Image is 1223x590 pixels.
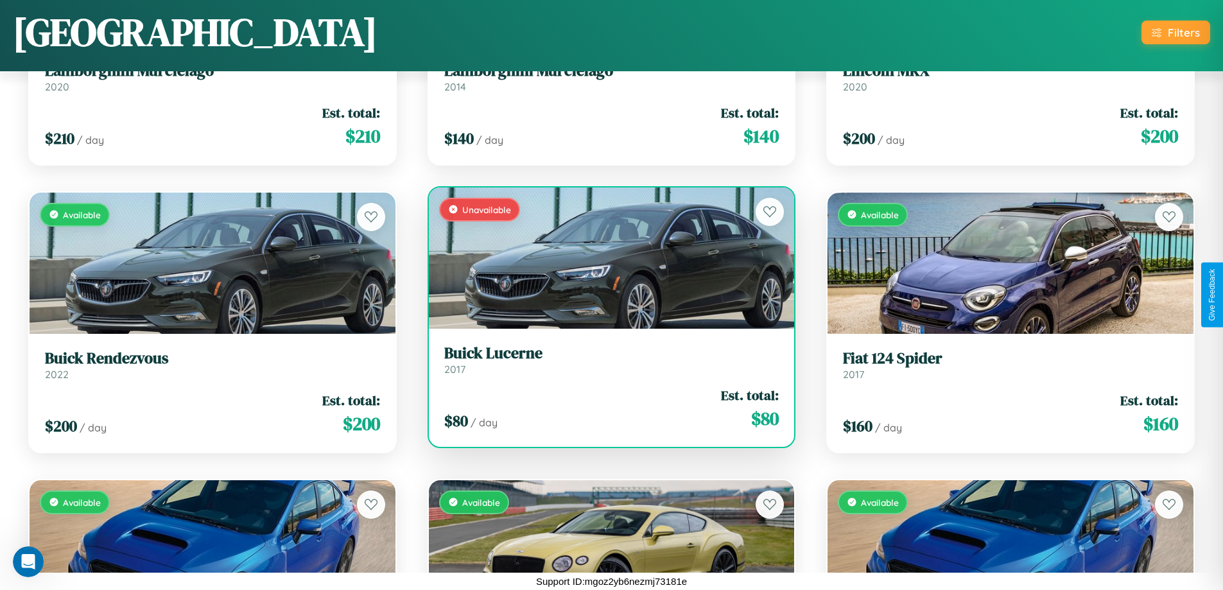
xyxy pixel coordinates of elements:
[721,103,779,122] span: Est. total:
[471,416,498,429] span: / day
[751,406,779,431] span: $ 80
[63,209,101,220] span: Available
[444,128,474,149] span: $ 140
[1141,123,1178,149] span: $ 200
[878,134,905,146] span: / day
[843,415,872,437] span: $ 160
[843,62,1178,80] h3: Lincoln MKX
[843,128,875,149] span: $ 200
[13,6,377,58] h1: [GEOGRAPHIC_DATA]
[322,391,380,410] span: Est. total:
[1143,411,1178,437] span: $ 160
[444,80,466,93] span: 2014
[45,368,69,381] span: 2022
[462,497,500,508] span: Available
[45,415,77,437] span: $ 200
[843,368,864,381] span: 2017
[1168,26,1200,39] div: Filters
[45,80,69,93] span: 2020
[45,349,380,368] h3: Buick Rendezvous
[63,497,101,508] span: Available
[444,62,779,80] h3: Lamborghini Murcielago
[322,103,380,122] span: Est. total:
[875,421,902,434] span: / day
[444,344,779,363] h3: Buick Lucerne
[1120,103,1178,122] span: Est. total:
[843,349,1178,368] h3: Fiat 124 Spider
[45,128,74,149] span: $ 210
[843,62,1178,93] a: Lincoln MKX2020
[1141,21,1210,44] button: Filters
[13,546,44,577] iframe: Intercom live chat
[343,411,380,437] span: $ 200
[843,349,1178,381] a: Fiat 124 Spider2017
[462,204,511,215] span: Unavailable
[721,386,779,404] span: Est. total:
[476,134,503,146] span: / day
[444,344,779,376] a: Buick Lucerne2017
[861,209,899,220] span: Available
[345,123,380,149] span: $ 210
[743,123,779,149] span: $ 140
[444,363,465,376] span: 2017
[45,62,380,93] a: Lamborghini Murcielago2020
[1208,269,1217,321] div: Give Feedback
[444,62,779,93] a: Lamborghini Murcielago2014
[444,410,468,431] span: $ 80
[80,421,107,434] span: / day
[45,349,380,381] a: Buick Rendezvous2022
[45,62,380,80] h3: Lamborghini Murcielago
[536,573,687,590] p: Support ID: mgoz2yb6nezmj73181e
[77,134,104,146] span: / day
[1120,391,1178,410] span: Est. total:
[843,80,867,93] span: 2020
[861,497,899,508] span: Available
